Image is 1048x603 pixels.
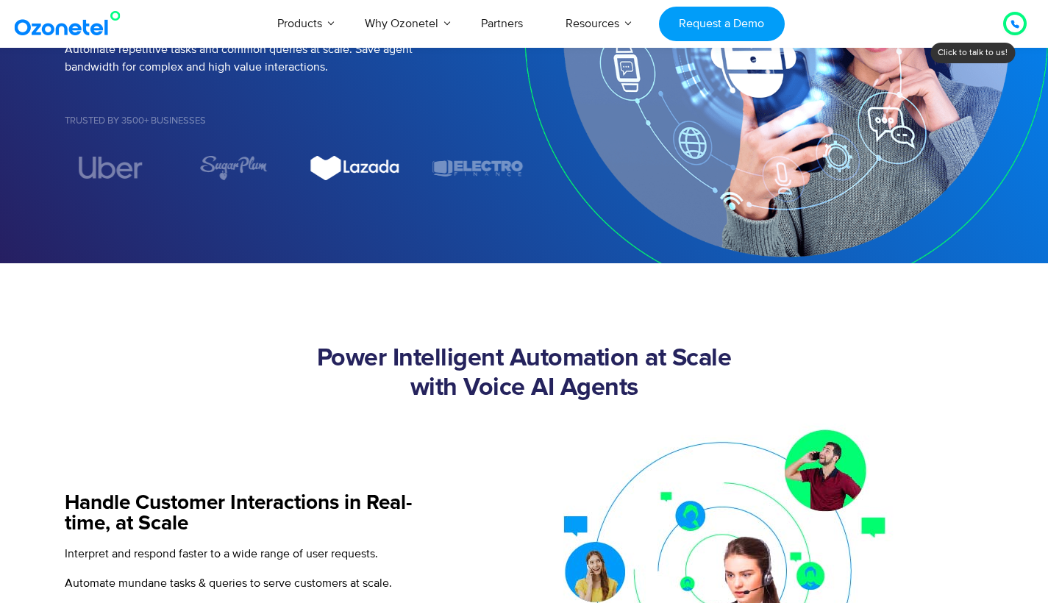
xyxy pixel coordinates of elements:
[65,116,524,126] h5: Trusted by 3500+ Businesses
[309,155,402,181] div: 6 / 7
[199,155,268,181] img: sugarplum
[65,493,436,534] h5: Handle Customer Interactions in Real-time, at Scale
[65,576,392,590] span: Automate mundane tasks & queries to serve customers at scale.
[65,157,157,179] div: 4 / 7
[65,155,524,181] div: Image Carousel
[432,155,524,181] img: electro
[659,7,785,41] a: Request a Demo
[431,155,524,181] div: 7 / 7
[65,344,984,403] h2: Power Intelligent Automation at Scale with Voice AI Agents
[187,155,279,181] div: 5 / 7
[65,40,524,76] p: Automate repetitive tasks and common queries at scale. Save agent bandwidth for complex and high ...
[79,157,143,179] img: uber
[309,155,402,181] img: Lazada
[65,546,378,561] span: Interpret and respond faster to a wide range of user requests.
